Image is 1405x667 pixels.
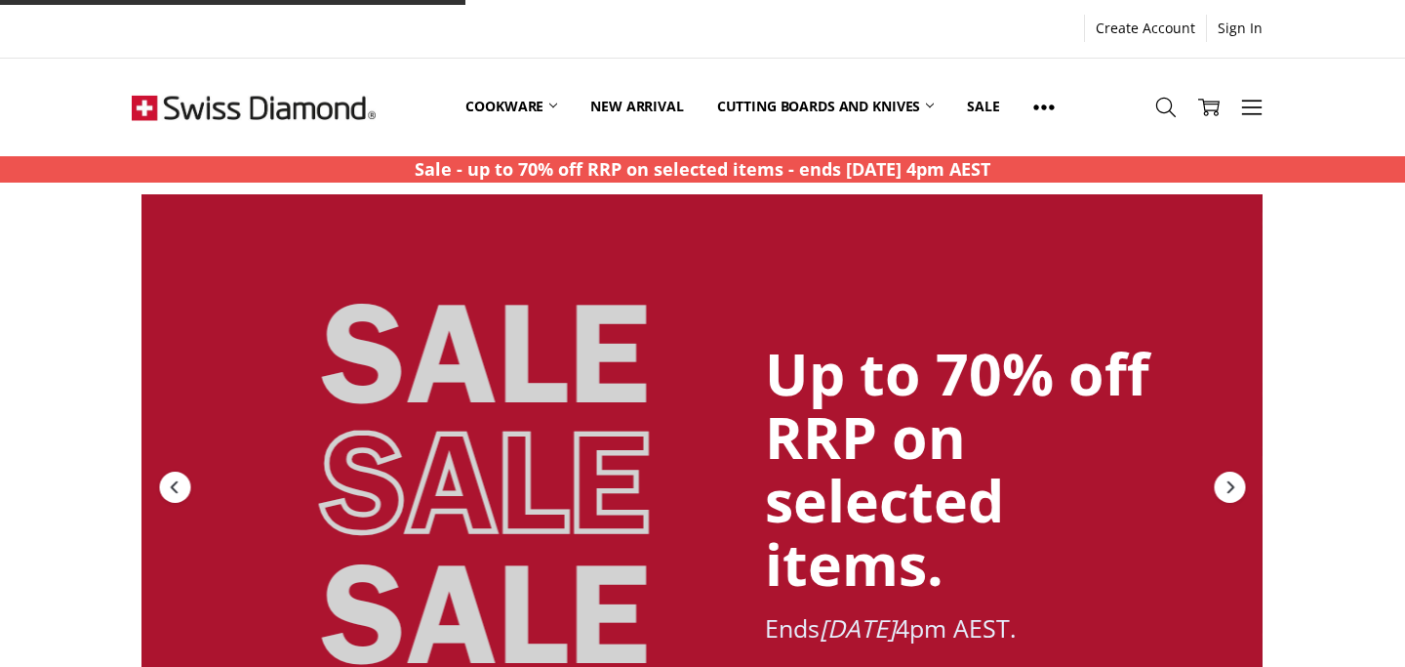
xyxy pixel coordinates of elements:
[701,63,951,150] a: Cutting boards and knives
[574,63,700,150] a: New arrival
[1207,15,1273,42] a: Sign In
[157,470,192,505] div: Previous
[415,157,990,181] strong: Sale - up to 70% off RRP on selected items - ends [DATE] 4pm AEST
[1017,63,1071,151] a: Show All
[950,63,1016,150] a: Sale
[765,615,1159,643] div: Ends 4pm AEST.
[449,63,574,150] a: Cookware
[765,342,1159,596] div: Up to 70% off RRP on selected items.
[132,59,376,156] img: Free Shipping On Every Order
[1085,15,1206,42] a: Create Account
[820,611,896,645] em: [DATE]
[1212,470,1247,505] div: Next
